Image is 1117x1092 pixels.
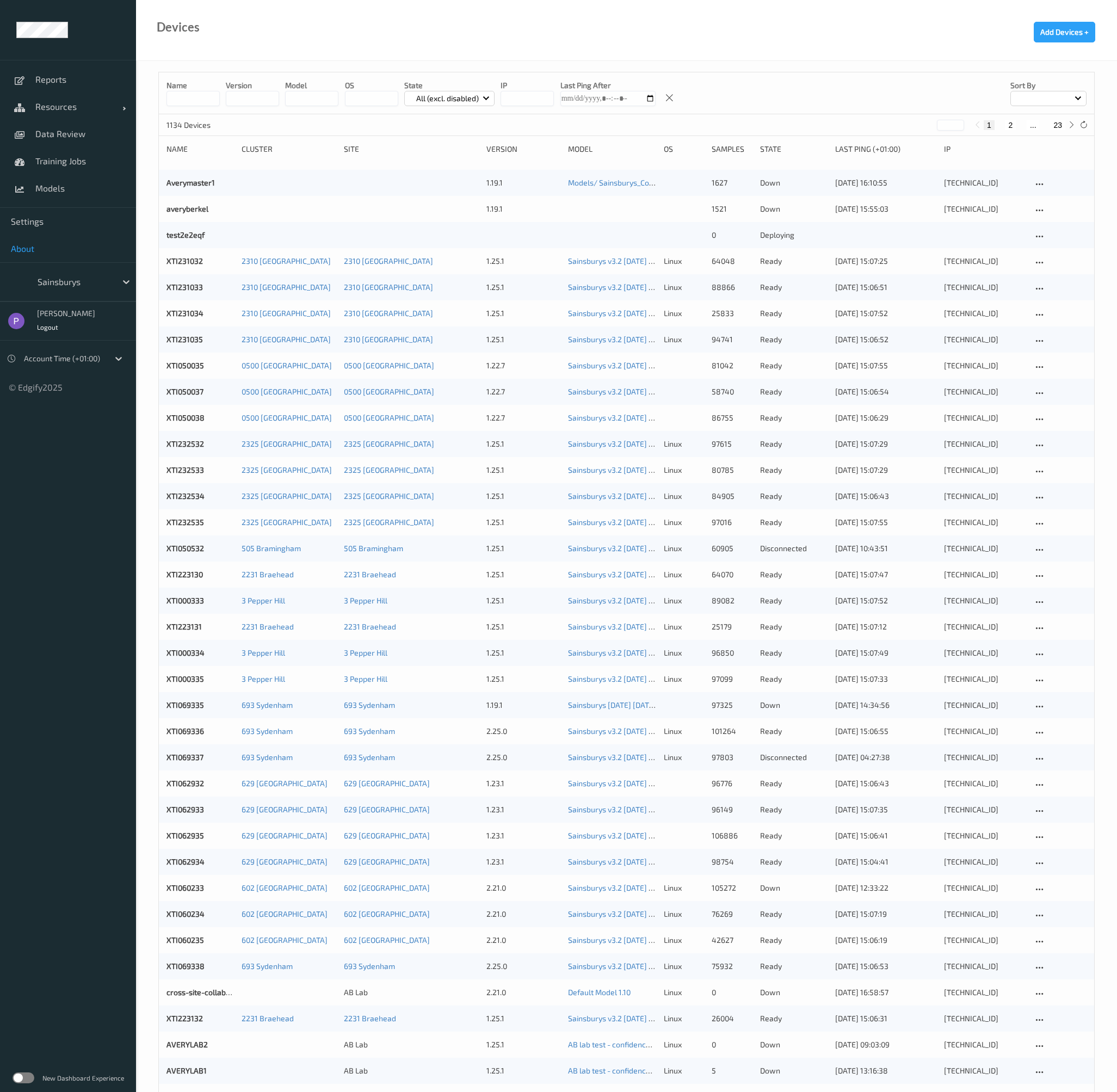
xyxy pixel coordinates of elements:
[344,883,430,892] a: 602 [GEOGRAPHIC_DATA]
[242,361,332,370] a: 0500 [GEOGRAPHIC_DATA]
[568,779,704,788] a: Sainsburys v3.2 [DATE] 16:44 Auto Save
[242,309,331,318] a: 2310 [GEOGRAPHIC_DATA]
[664,674,704,684] p: linux
[760,360,828,371] p: ready
[712,439,752,449] div: 97615
[1050,120,1065,130] button: 23
[344,570,396,579] a: 2231 Braehead
[344,726,395,736] a: 693 Sydenham
[944,282,1025,293] div: [TECHNICAL_ID]
[760,386,828,397] p: ready
[944,412,1025,423] div: [TECHNICAL_ID]
[486,778,561,789] div: 1.23.1
[568,1066,742,1075] a: AB lab test - confidence thresholds and # of preds
[760,308,828,319] p: ready
[944,621,1025,632] div: [TECHNICAL_ID]
[944,830,1025,841] div: [TECHNICAL_ID]
[166,413,205,422] a: XTI050038
[944,647,1025,658] div: [TECHNICAL_ID]
[760,726,828,737] p: ready
[664,465,704,476] p: linux
[760,830,828,841] p: ready
[835,569,936,580] div: [DATE] 15:07:47
[486,517,561,528] div: 1.25.1
[712,569,752,580] div: 64070
[242,622,294,631] a: 2231 Braehead
[344,596,387,605] a: 3 Pepper Hill
[712,230,752,240] div: 0
[1005,120,1016,130] button: 2
[501,80,554,91] p: IP
[166,120,248,131] p: 1134 Devices
[486,144,561,155] div: version
[486,465,561,476] div: 1.25.1
[242,935,328,945] a: 602 [GEOGRAPHIC_DATA]
[486,412,561,423] div: 1.22.7
[712,647,752,658] div: 96850
[568,413,704,422] a: Sainsburys v3.2 [DATE] 16:44 Auto Save
[712,465,752,476] div: 80785
[486,595,561,606] div: 1.25.1
[664,726,704,737] p: linux
[568,752,704,762] a: Sainsburys v3.2 [DATE] 16:44 Auto Save
[835,412,936,423] div: [DATE] 15:06:29
[944,308,1025,319] div: [TECHNICAL_ID]
[664,621,704,632] p: linux
[712,308,752,319] div: 25833
[568,256,704,266] a: Sainsburys v3.2 [DATE] 16:44 Auto Save
[760,700,828,711] p: down
[712,177,752,188] div: 1627
[944,203,1025,214] div: [TECHNICAL_ID]
[242,909,328,918] a: 602 [GEOGRAPHIC_DATA]
[944,465,1025,476] div: [TECHNICAL_ID]
[157,22,200,33] div: Devices
[568,570,704,579] a: Sainsburys v3.2 [DATE] 16:44 Auto Save
[568,1014,704,1023] a: Sainsburys v3.2 [DATE] 16:44 Auto Save
[568,726,704,736] a: Sainsburys v3.2 [DATE] 16:44 Auto Save
[166,178,215,187] a: Averymaster1
[568,282,704,292] a: Sainsburys v3.2 [DATE] 16:44 Auto Save
[835,647,936,658] div: [DATE] 15:07:49
[944,595,1025,606] div: [TECHNICAL_ID]
[760,621,828,632] p: ready
[242,256,331,266] a: 2310 [GEOGRAPHIC_DATA]
[242,335,331,344] a: 2310 [GEOGRAPHIC_DATA]
[712,203,752,214] div: 1521
[664,439,704,449] p: linux
[944,491,1025,502] div: [TECHNICAL_ID]
[166,726,204,736] a: XTI069336
[835,334,936,345] div: [DATE] 15:06:52
[760,412,828,423] p: ready
[712,830,752,841] div: 106886
[835,856,936,867] div: [DATE] 15:04:41
[760,177,828,188] p: down
[166,544,204,553] a: XTI050532
[568,596,704,605] a: Sainsburys v3.2 [DATE] 16:44 Auto Save
[760,569,828,580] p: ready
[242,517,332,527] a: 2325 [GEOGRAPHIC_DATA]
[166,674,204,683] a: XTI000335
[760,491,828,502] p: ready
[166,883,204,892] a: XTI060233
[486,830,561,841] div: 1.23.1
[835,517,936,528] div: [DATE] 15:07:55
[944,360,1025,371] div: [TECHNICAL_ID]
[166,805,204,814] a: XTI062933
[344,961,395,971] a: 693 Sydenham
[835,491,936,502] div: [DATE] 15:06:43
[760,203,828,214] p: down
[664,543,704,554] p: linux
[944,778,1025,789] div: [TECHNICAL_ID]
[242,700,293,710] a: 693 Sydenham
[226,80,279,91] p: version
[486,308,561,319] div: 1.25.1
[404,80,495,91] p: State
[664,144,704,155] div: OS
[486,203,561,214] div: 1.19.1
[242,883,328,892] a: 602 [GEOGRAPHIC_DATA]
[486,752,561,763] div: 2.25.0
[166,491,205,501] a: XTI232534
[344,805,430,814] a: 629 [GEOGRAPHIC_DATA]
[344,491,434,501] a: 2325 [GEOGRAPHIC_DATA]
[166,282,203,292] a: XTI231033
